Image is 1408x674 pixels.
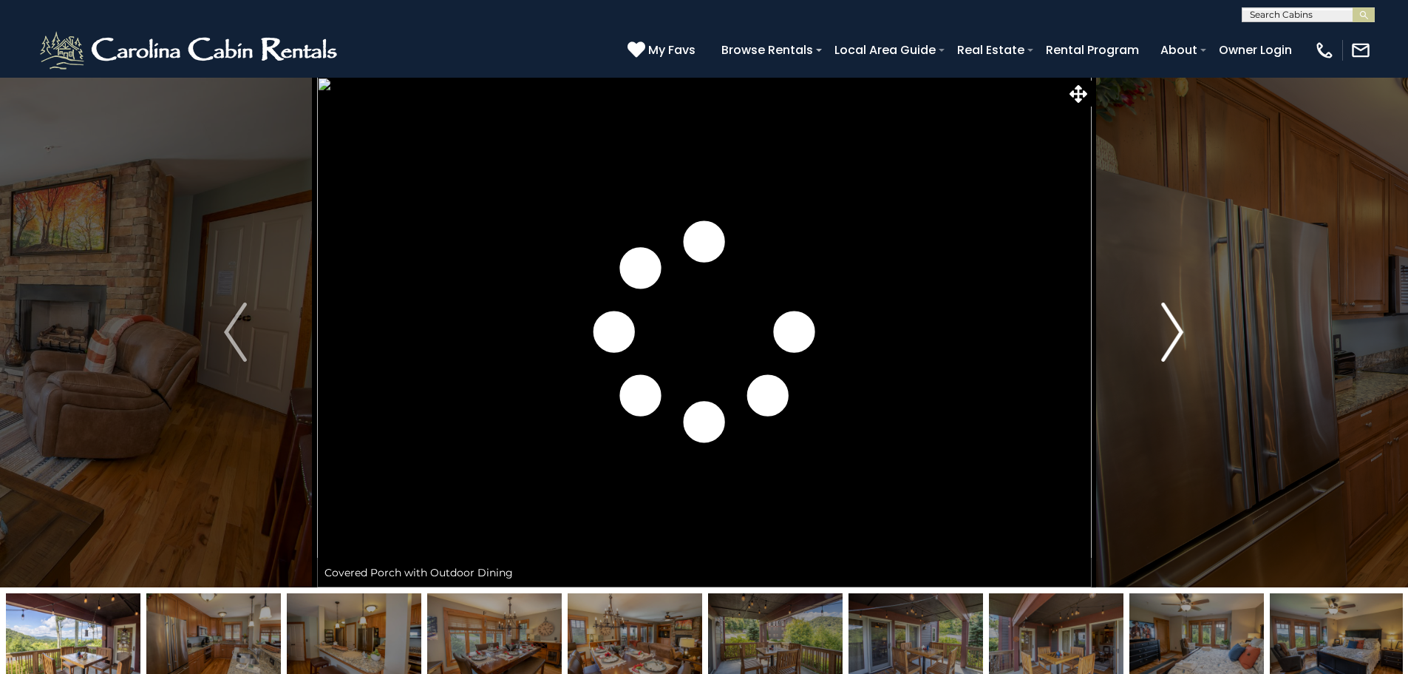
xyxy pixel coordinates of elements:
img: White-1-2.png [37,28,344,73]
a: Browse Rentals [714,37,820,63]
div: Covered Porch with Outdoor Dining [317,558,1092,587]
a: My Favs [628,41,699,60]
img: phone-regular-white.png [1314,40,1335,61]
span: My Favs [648,41,696,59]
a: Real Estate [950,37,1032,63]
img: arrow [1161,303,1183,362]
img: arrow [224,303,246,362]
a: Local Area Guide [827,37,943,63]
button: Previous [154,77,316,587]
a: About [1153,37,1205,63]
img: mail-regular-white.png [1350,40,1371,61]
button: Next [1091,77,1254,587]
a: Rental Program [1038,37,1146,63]
a: Owner Login [1211,37,1299,63]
